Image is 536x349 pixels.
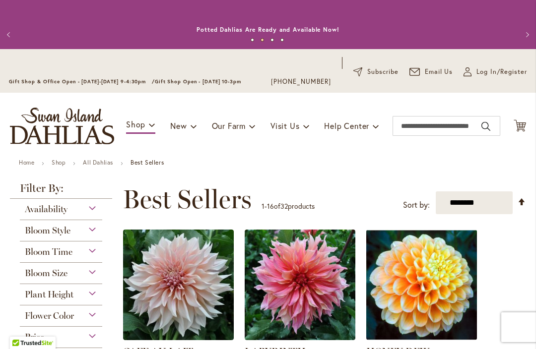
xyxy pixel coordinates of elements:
a: [PHONE_NUMBER] [271,77,331,87]
button: 3 of 4 [270,38,274,42]
span: Visit Us [270,120,299,131]
a: Café Au Lait [123,333,234,342]
a: store logo [10,108,114,144]
span: 32 [280,201,288,211]
a: All Dahlias [83,159,113,166]
span: Plant Height [25,289,73,300]
span: Help Center [324,120,369,131]
span: Bloom Style [25,225,70,236]
span: Bloom Time [25,246,72,257]
a: Potted Dahlias Are Ready and Available Now! [197,26,339,33]
strong: Best Sellers [131,159,164,166]
a: Email Us [409,67,453,77]
iframe: Launch Accessibility Center [7,314,35,342]
a: Home [19,159,34,166]
span: Gift Shop Open - [DATE] 10-3pm [155,78,241,85]
span: Shop [126,119,145,129]
strong: Filter By: [10,183,112,199]
a: Shop [52,159,66,166]
span: Email Us [425,67,453,77]
span: 1 [262,201,265,211]
span: New [170,120,187,131]
img: Café Au Lait [123,230,234,340]
label: Sort by: [403,196,430,214]
img: Labyrinth [245,230,355,340]
span: Bloom Size [25,268,67,279]
a: Subscribe [353,67,399,77]
span: Our Farm [212,120,246,131]
span: Best Sellers [123,184,252,214]
a: Honey Dew [366,333,477,342]
span: Subscribe [367,67,399,77]
button: Next [516,25,536,45]
span: 16 [267,201,274,211]
span: Flower Color [25,310,74,321]
img: Honey Dew [366,230,477,340]
a: Log In/Register [464,67,527,77]
button: 1 of 4 [251,38,254,42]
p: - of products [262,198,315,214]
span: Log In/Register [476,67,527,77]
button: 2 of 4 [261,38,264,42]
span: Gift Shop & Office Open - [DATE]-[DATE] 9-4:30pm / [9,78,155,85]
a: Labyrinth [245,333,355,342]
span: Availability [25,204,67,215]
button: 4 of 4 [280,38,284,42]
